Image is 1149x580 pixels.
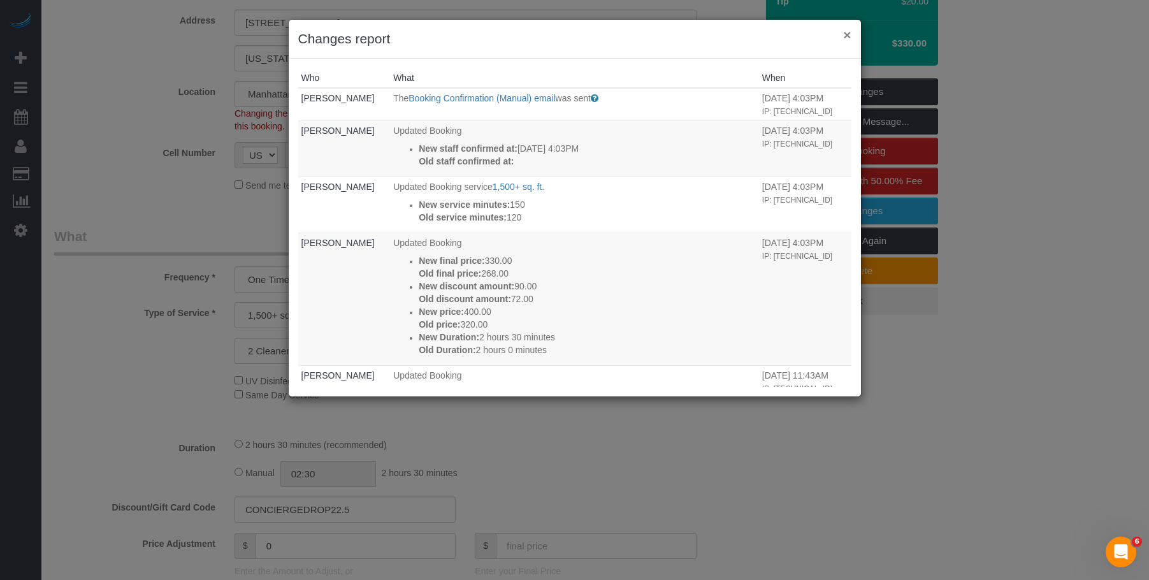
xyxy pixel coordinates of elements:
p: 90.00 [419,280,756,293]
p: 150 [419,198,756,211]
th: When [759,68,851,88]
iframe: Intercom live chat [1106,537,1136,567]
th: Who [298,68,391,88]
td: Who [298,120,391,177]
td: What [390,233,759,365]
a: [PERSON_NAME] [301,126,375,136]
a: 1,500+ sq. ft. [493,182,544,192]
p: 268.00 [419,267,756,280]
th: What [390,68,759,88]
p: 72.00 [419,293,756,305]
strong: Old service minutes: [419,212,507,222]
td: What [390,120,759,177]
strong: New discount amount: [419,281,514,291]
strong: Old price: [419,319,460,330]
button: × [843,28,851,41]
p: 2 hours 0 minutes [419,344,756,356]
td: What [390,177,759,233]
strong: New price: [419,307,464,317]
td: Who [298,365,391,485]
a: [PERSON_NAME] [301,93,375,103]
a: [PERSON_NAME] [301,370,375,381]
strong: Old final price: [419,268,481,279]
span: Updated Booking [393,238,461,248]
p: 320.00 [419,318,756,331]
td: What [390,365,759,485]
td: Who [298,233,391,365]
strong: New service minutes: [419,199,510,210]
small: IP: [TECHNICAL_ID] [762,196,832,205]
span: Updated Booking [393,126,461,136]
sui-modal: Changes report [289,20,861,396]
p: [DATE] 4:03PM [419,142,756,155]
strong: Old discount amount: [419,294,511,304]
td: When [759,233,851,365]
small: IP: [TECHNICAL_ID] [762,140,832,149]
p: 2 hours 30 minutes [419,331,756,344]
strong: New Duration: [419,332,479,342]
a: [PERSON_NAME] [301,238,375,248]
td: Who [298,88,391,120]
td: When [759,120,851,177]
small: IP: [TECHNICAL_ID] [762,252,832,261]
span: The [393,93,408,103]
p: 400.00 [419,305,756,318]
td: When [759,177,851,233]
strong: Old staff confirmed at: [419,156,514,166]
td: When [759,365,851,485]
strong: New final price: [419,256,484,266]
strong: Old Duration: [419,345,475,355]
h3: Changes report [298,29,851,48]
span: Updated Booking service [393,182,493,192]
a: Booking Confirmation (Manual) email [408,93,555,103]
small: IP: [TECHNICAL_ID] [762,384,832,393]
p: 330.00 [419,254,756,267]
small: IP: [TECHNICAL_ID] [762,107,832,116]
a: [PERSON_NAME] [301,182,375,192]
td: What [390,88,759,120]
td: When [759,88,851,120]
strong: New staff confirmed at: [419,143,517,154]
p: 120 [419,211,756,224]
span: was sent [556,93,591,103]
span: 6 [1132,537,1142,547]
td: Who [298,177,391,233]
span: Updated Booking [393,370,461,381]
